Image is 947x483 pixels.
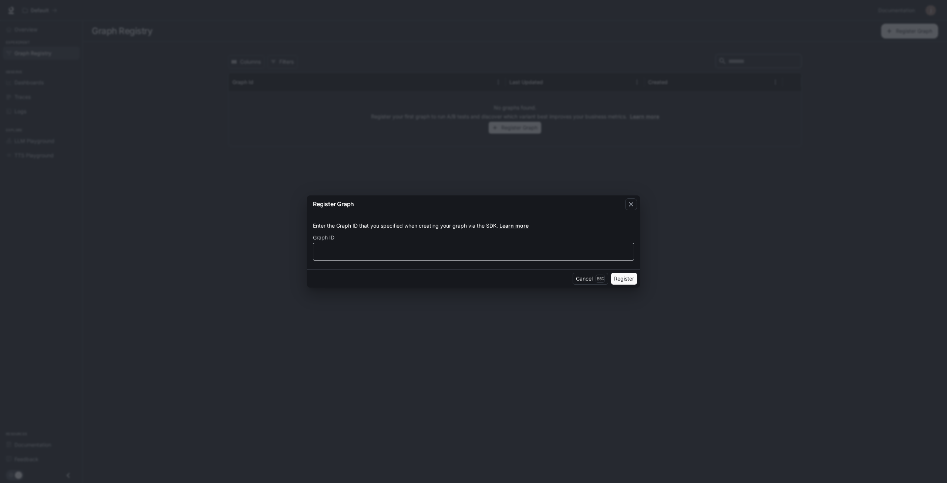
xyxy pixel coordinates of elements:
button: Register [611,273,637,285]
p: Register Graph [313,199,354,208]
p: Enter the Graph ID that you specified when creating your graph via the SDK. [313,222,634,229]
a: Learn more [499,222,529,229]
p: Esc [596,275,605,283]
p: Graph ID [313,235,334,240]
button: CancelEsc [573,273,608,285]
